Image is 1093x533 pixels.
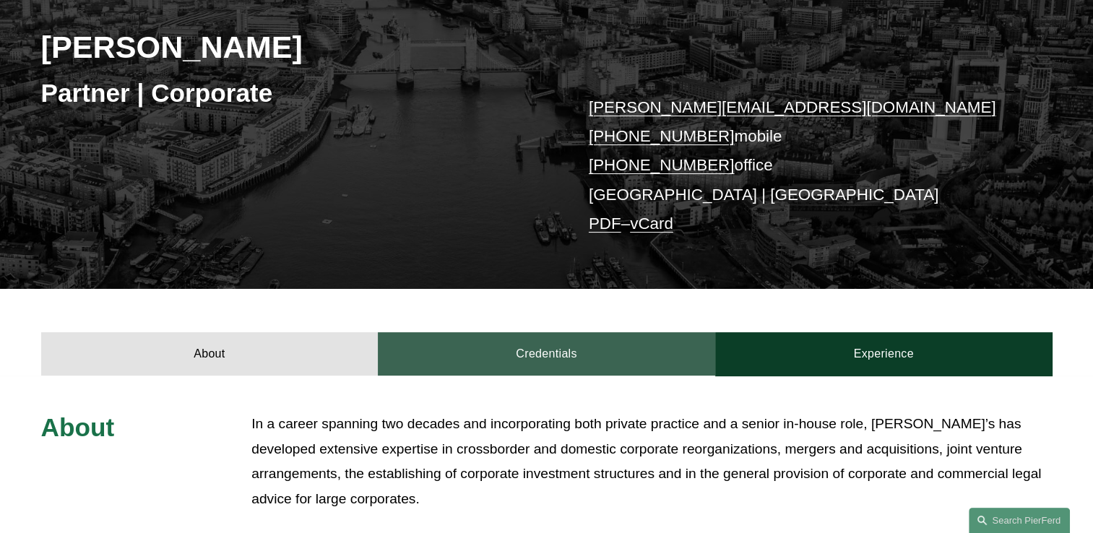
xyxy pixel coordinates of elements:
[969,508,1070,533] a: Search this site
[41,413,115,441] span: About
[378,332,715,376] a: Credentials
[589,156,735,174] a: [PHONE_NUMBER]
[715,332,1053,376] a: Experience
[589,127,735,145] a: [PHONE_NUMBER]
[41,332,379,376] a: About
[41,28,547,66] h2: [PERSON_NAME]
[630,214,673,233] a: vCard
[251,412,1052,511] p: In a career spanning two decades and incorporating both private practice and a senior in-house ro...
[589,98,996,116] a: [PERSON_NAME][EMAIL_ADDRESS][DOMAIN_NAME]
[589,214,621,233] a: PDF
[589,93,1010,239] p: mobile office [GEOGRAPHIC_DATA] | [GEOGRAPHIC_DATA] –
[41,77,547,109] h3: Partner | Corporate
